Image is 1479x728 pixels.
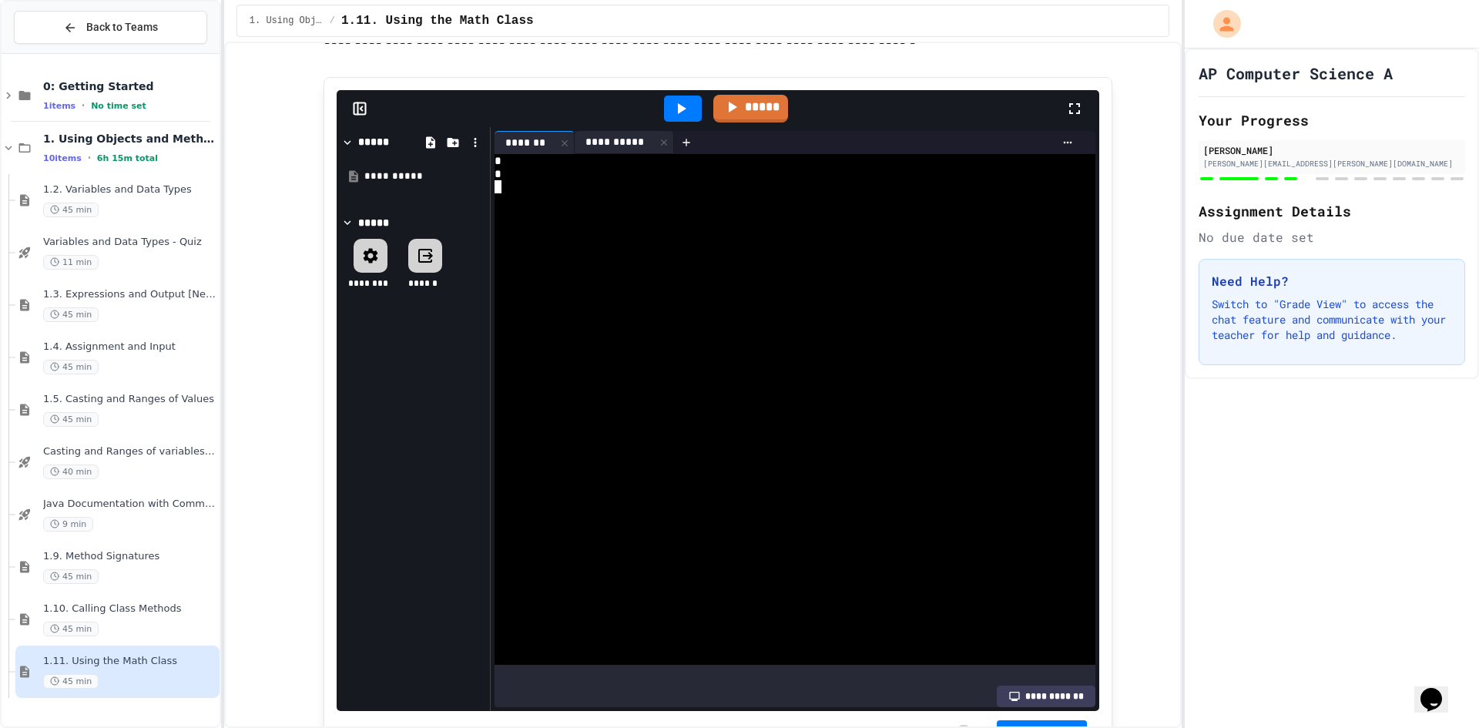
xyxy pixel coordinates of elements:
[43,674,99,689] span: 45 min
[43,498,216,511] span: Java Documentation with Comments - Topic 1.8
[43,101,75,111] span: 1 items
[43,412,99,427] span: 45 min
[14,11,207,44] button: Back to Teams
[43,517,93,532] span: 9 min
[82,99,85,112] span: •
[1199,109,1465,131] h2: Your Progress
[43,393,216,406] span: 1.5. Casting and Ranges of Values
[43,183,216,196] span: 1.2. Variables and Data Types
[43,360,99,374] span: 45 min
[1203,143,1461,157] div: [PERSON_NAME]
[1199,228,1465,247] div: No due date set
[1414,666,1464,713] iframe: chat widget
[1212,272,1452,290] h3: Need Help?
[97,153,158,163] span: 6h 15m total
[86,19,158,35] span: Back to Teams
[341,12,534,30] span: 1.11. Using the Math Class
[43,622,99,636] span: 45 min
[1212,297,1452,343] p: Switch to "Grade View" to access the chat feature and communicate with your teacher for help and ...
[43,550,216,563] span: 1.9. Method Signatures
[43,132,216,146] span: 1. Using Objects and Methods
[1199,62,1393,84] h1: AP Computer Science A
[43,655,216,668] span: 1.11. Using the Math Class
[330,15,335,27] span: /
[43,79,216,93] span: 0: Getting Started
[91,101,146,111] span: No time set
[43,307,99,322] span: 45 min
[43,203,99,217] span: 45 min
[43,465,99,479] span: 40 min
[1199,200,1465,222] h2: Assignment Details
[43,255,99,270] span: 11 min
[250,15,324,27] span: 1. Using Objects and Methods
[43,341,216,354] span: 1.4. Assignment and Input
[43,569,99,584] span: 45 min
[43,445,216,458] span: Casting and Ranges of variables - Quiz
[43,288,216,301] span: 1.3. Expressions and Output [New]
[43,236,216,249] span: Variables and Data Types - Quiz
[43,153,82,163] span: 10 items
[1203,158,1461,169] div: [PERSON_NAME][EMAIL_ADDRESS][PERSON_NAME][DOMAIN_NAME]
[43,602,216,616] span: 1.10. Calling Class Methods
[88,152,91,164] span: •
[1197,6,1245,42] div: My Account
